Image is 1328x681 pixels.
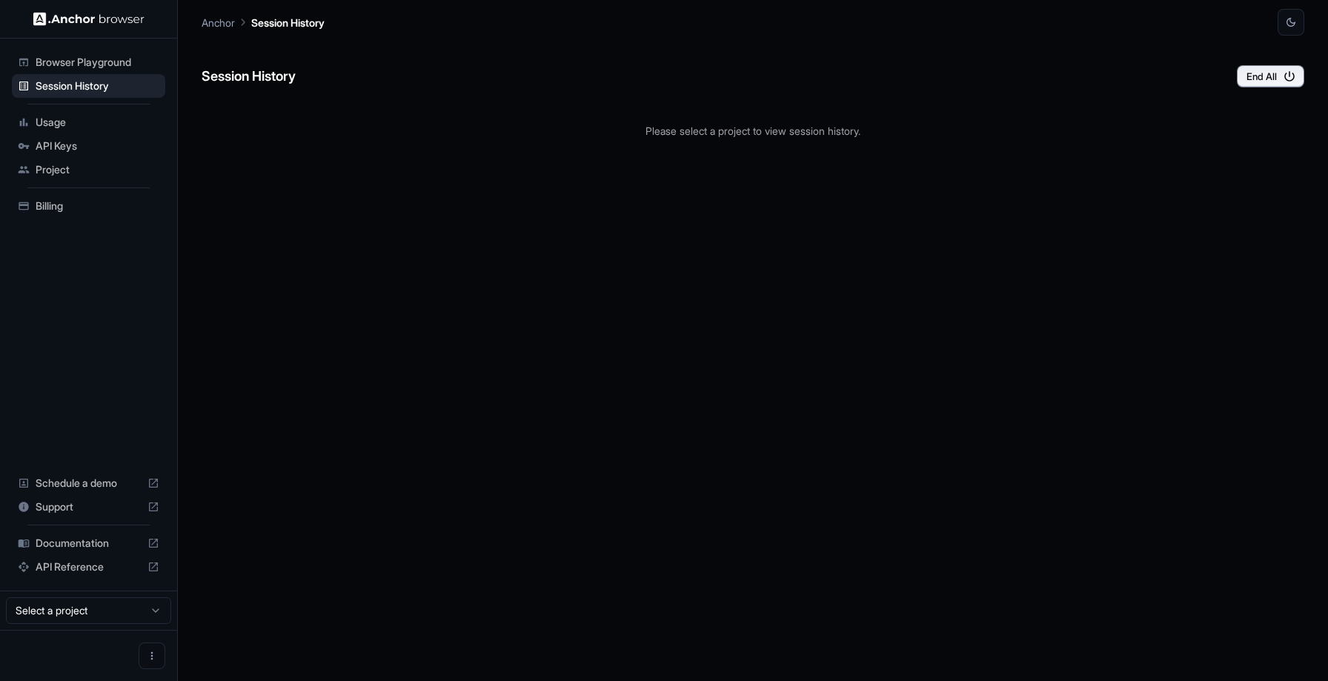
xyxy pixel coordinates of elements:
[36,199,159,213] span: Billing
[1237,65,1304,87] button: End All
[12,74,165,98] div: Session History
[36,139,159,153] span: API Keys
[33,12,145,26] img: Anchor Logo
[12,471,165,495] div: Schedule a demo
[139,642,165,669] button: Open menu
[12,158,165,182] div: Project
[12,555,165,579] div: API Reference
[36,55,159,70] span: Browser Playground
[36,115,159,130] span: Usage
[12,495,165,519] div: Support
[251,15,325,30] p: Session History
[202,66,296,87] h6: Session History
[202,123,1304,139] p: Please select a project to view session history.
[12,134,165,158] div: API Keys
[12,110,165,134] div: Usage
[12,531,165,555] div: Documentation
[202,15,235,30] p: Anchor
[202,14,325,30] nav: breadcrumb
[36,476,142,491] span: Schedule a demo
[36,79,159,93] span: Session History
[12,194,165,218] div: Billing
[36,162,159,177] span: Project
[36,559,142,574] span: API Reference
[36,536,142,551] span: Documentation
[12,50,165,74] div: Browser Playground
[36,499,142,514] span: Support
